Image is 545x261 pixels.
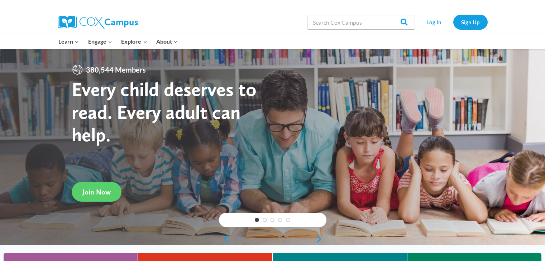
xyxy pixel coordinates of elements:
[82,188,111,196] span: Join Now
[271,218,275,222] a: 3
[72,78,257,146] strong: Every child deserves to read. Every adult can help.
[255,218,259,222] a: 1
[88,37,112,46] span: Engage
[419,15,450,29] a: Log In
[54,34,182,49] nav: Primary Navigation
[156,37,178,46] span: About
[72,182,121,202] a: Join Now
[58,16,138,29] img: Cox Campus
[453,15,488,29] a: Sign Up
[58,37,79,46] span: Learn
[316,235,326,243] a: next
[83,64,149,75] span: 380,544 Members
[219,232,326,246] div: content slider buttons
[307,15,415,29] input: Search Cox Campus
[263,218,267,222] a: 2
[419,15,488,29] nav: Secondary Navigation
[286,218,290,222] a: 5
[278,218,282,222] a: 4
[121,37,147,46] span: Explore
[219,235,230,243] a: previous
